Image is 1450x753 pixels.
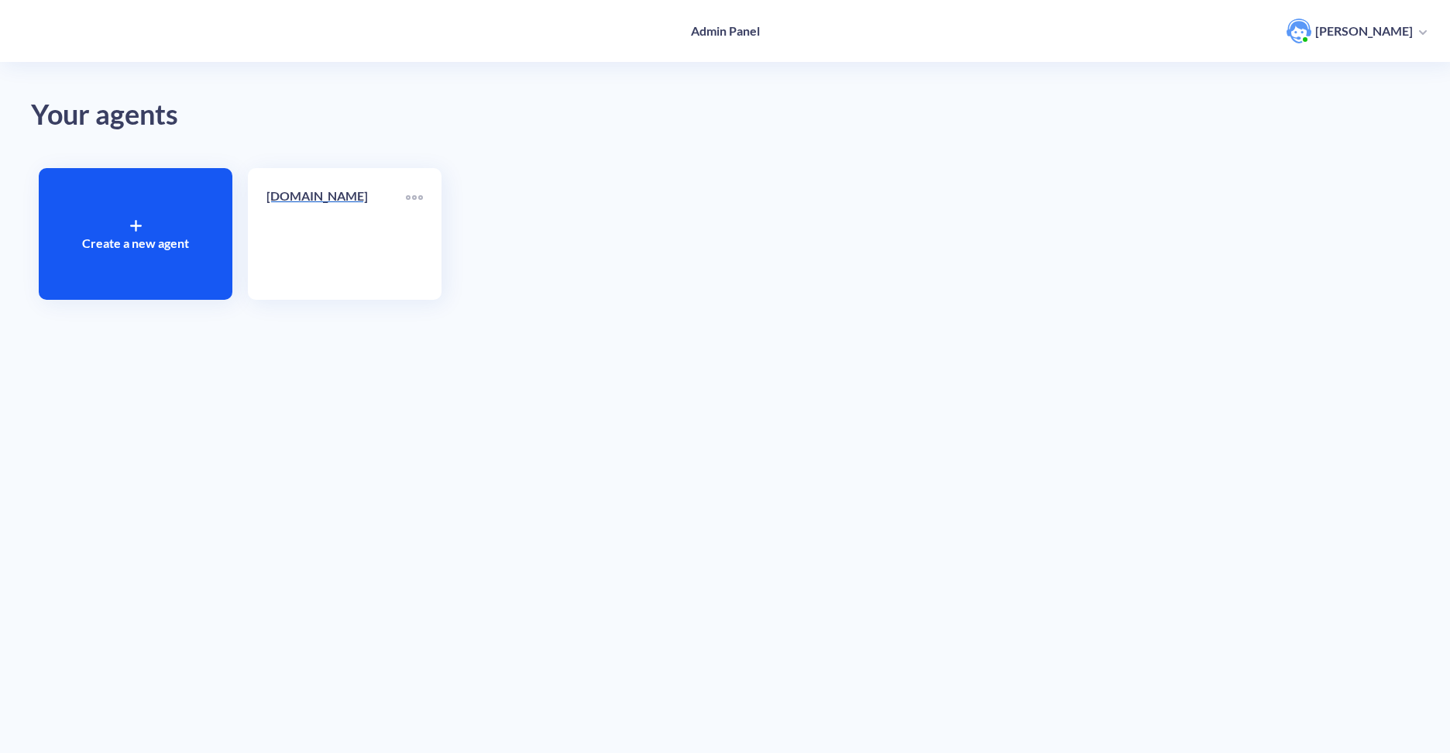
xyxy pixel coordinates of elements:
p: [PERSON_NAME] [1315,22,1413,40]
button: user photo[PERSON_NAME] [1279,17,1435,45]
p: Create a new agent [82,234,189,253]
p: [DOMAIN_NAME] [266,187,406,205]
h4: Admin Panel [691,23,760,38]
div: Your agents [31,93,1419,137]
img: user photo [1287,19,1311,43]
a: [DOMAIN_NAME] [266,187,406,281]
